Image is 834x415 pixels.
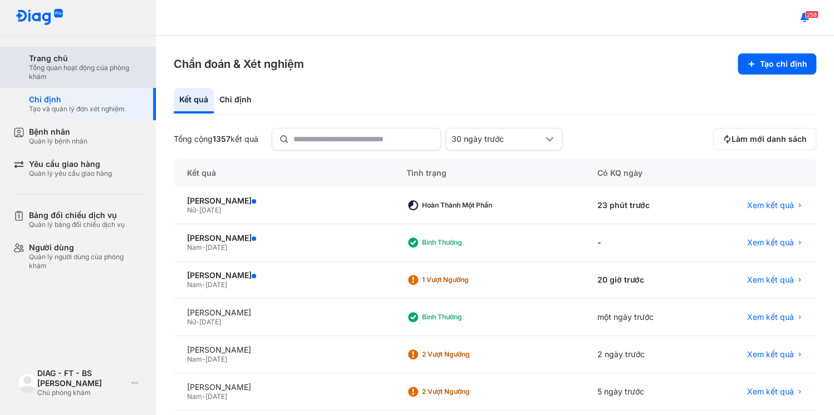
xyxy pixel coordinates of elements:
span: Làm mới danh sách [732,134,807,144]
div: một ngày trước [584,299,700,336]
div: Kết quả [174,88,214,113]
span: [DATE] [205,392,227,401]
button: Tạo chỉ định [738,53,816,75]
span: 258 [805,11,818,18]
div: Tổng cộng kết quả [174,134,258,144]
span: Nam [187,355,202,363]
div: Quản lý yêu cầu giao hàng [29,169,112,178]
div: 2 Vượt ngưỡng [422,350,511,359]
div: [PERSON_NAME] [187,196,380,206]
div: Chỉ định [29,95,125,105]
span: [DATE] [205,280,227,289]
span: Xem kết quả [747,200,794,210]
div: 23 phút trước [584,187,700,224]
div: Bệnh nhân [29,127,87,137]
span: - [202,355,205,363]
img: logo [16,9,63,26]
div: [PERSON_NAME] [187,270,380,280]
div: Tạo và quản lý đơn xét nghiệm [29,105,125,113]
span: - [196,318,199,326]
div: Bảng đối chiếu dịch vụ [29,210,125,220]
span: - [196,206,199,214]
img: logo [18,373,37,392]
div: Hoàn thành một phần [422,201,511,210]
div: Có KQ ngày [584,159,700,187]
div: [PERSON_NAME] [187,382,380,392]
span: [DATE] [205,355,227,363]
span: Nam [187,392,202,401]
div: [PERSON_NAME] [187,233,380,243]
div: Người dùng [29,243,143,253]
span: - [202,392,205,401]
h3: Chẩn đoán & Xét nghiệm [174,56,304,72]
div: Tình trạng [393,159,584,187]
div: [PERSON_NAME] [187,308,380,318]
div: Quản lý bảng đối chiếu dịch vụ [29,220,125,229]
span: - [202,243,205,251]
span: Xem kết quả [747,275,794,285]
div: 20 giờ trước [584,261,700,299]
div: 2 ngày trước [584,336,700,373]
div: Kết quả [174,159,393,187]
span: 1357 [213,134,230,144]
span: Nam [187,243,202,251]
span: - [202,280,205,289]
div: [PERSON_NAME] [187,345,380,355]
span: [DATE] [199,318,221,326]
span: Nữ [187,318,196,326]
div: 2 Vượt ngưỡng [422,387,511,396]
div: Bình thường [422,238,511,247]
div: Quản lý bệnh nhân [29,137,87,146]
span: [DATE] [199,206,221,214]
div: - [584,224,700,261]
div: Quản lý người dùng của phòng khám [29,253,143,270]
div: Yêu cầu giao hàng [29,159,112,169]
div: Bình thường [422,313,511,322]
span: Xem kết quả [747,387,794,397]
div: Tổng quan hoạt động của phòng khám [29,63,143,81]
div: Chỉ định [214,88,257,113]
div: DIAG - FT - BS [PERSON_NAME] [37,368,127,388]
span: [DATE] [205,243,227,251]
span: Xem kết quả [747,238,794,248]
div: Trang chủ [29,53,143,63]
div: 30 ngày trước [452,134,543,144]
div: Chủ phòng khám [37,388,127,397]
button: Làm mới danh sách [713,128,816,150]
span: Nữ [187,206,196,214]
span: Xem kết quả [747,312,794,322]
div: 1 Vượt ngưỡng [422,275,511,284]
span: Xem kết quả [747,349,794,359]
span: Nam [187,280,202,289]
div: 5 ngày trước [584,373,700,411]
